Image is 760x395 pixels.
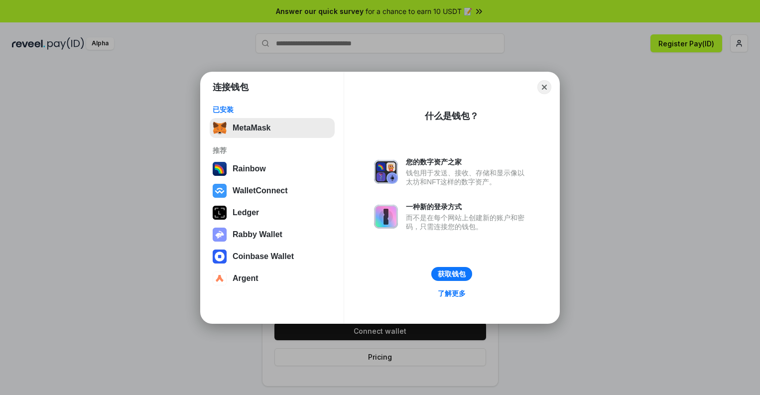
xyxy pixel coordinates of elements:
div: 而不是在每个网站上创建新的账户和密码，只需连接您的钱包。 [406,213,529,231]
button: Ledger [210,203,335,223]
button: 获取钱包 [431,267,472,281]
button: Rabby Wallet [210,225,335,245]
div: 已安装 [213,105,332,114]
div: Rainbow [233,164,266,173]
div: MetaMask [233,124,270,132]
div: Ledger [233,208,259,217]
button: Close [537,80,551,94]
img: svg+xml,%3Csvg%20xmlns%3D%22http%3A%2F%2Fwww.w3.org%2F2000%2Fsvg%22%20fill%3D%22none%22%20viewBox... [374,205,398,229]
div: Coinbase Wallet [233,252,294,261]
img: svg+xml,%3Csvg%20xmlns%3D%22http%3A%2F%2Fwww.w3.org%2F2000%2Fsvg%22%20width%3D%2228%22%20height%3... [213,206,227,220]
img: svg+xml,%3Csvg%20width%3D%2228%22%20height%3D%2228%22%20viewBox%3D%220%200%2028%2028%22%20fill%3D... [213,271,227,285]
div: WalletConnect [233,186,288,195]
img: svg+xml,%3Csvg%20fill%3D%22none%22%20height%3D%2233%22%20viewBox%3D%220%200%2035%2033%22%20width%... [213,121,227,135]
img: svg+xml,%3Csvg%20xmlns%3D%22http%3A%2F%2Fwww.w3.org%2F2000%2Fsvg%22%20fill%3D%22none%22%20viewBox... [213,228,227,242]
div: 一种新的登录方式 [406,202,529,211]
img: svg+xml,%3Csvg%20width%3D%22120%22%20height%3D%22120%22%20viewBox%3D%220%200%20120%20120%22%20fil... [213,162,227,176]
button: WalletConnect [210,181,335,201]
button: Argent [210,268,335,288]
div: 什么是钱包？ [425,110,479,122]
button: Rainbow [210,159,335,179]
div: Rabby Wallet [233,230,282,239]
div: 推荐 [213,146,332,155]
a: 了解更多 [432,287,472,300]
button: MetaMask [210,118,335,138]
img: svg+xml,%3Csvg%20width%3D%2228%22%20height%3D%2228%22%20viewBox%3D%220%200%2028%2028%22%20fill%3D... [213,184,227,198]
div: Argent [233,274,258,283]
div: 了解更多 [438,289,466,298]
div: 钱包用于发送、接收、存储和显示像以太坊和NFT这样的数字资产。 [406,168,529,186]
button: Coinbase Wallet [210,247,335,266]
div: 您的数字资产之家 [406,157,529,166]
div: 获取钱包 [438,269,466,278]
img: svg+xml,%3Csvg%20width%3D%2228%22%20height%3D%2228%22%20viewBox%3D%220%200%2028%2028%22%20fill%3D... [213,250,227,263]
img: svg+xml,%3Csvg%20xmlns%3D%22http%3A%2F%2Fwww.w3.org%2F2000%2Fsvg%22%20fill%3D%22none%22%20viewBox... [374,160,398,184]
h1: 连接钱包 [213,81,249,93]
